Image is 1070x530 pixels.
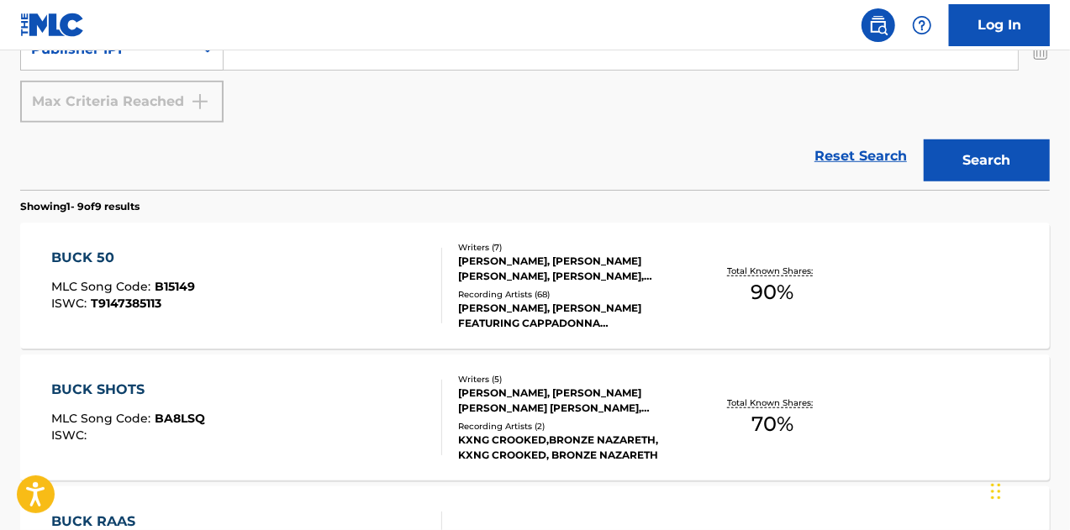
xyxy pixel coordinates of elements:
div: [PERSON_NAME], [PERSON_NAME] [PERSON_NAME], [PERSON_NAME], [PERSON_NAME] [PERSON_NAME], [PERSON_N... [458,254,687,284]
span: BA8LSQ [155,411,205,426]
div: Drag [991,466,1001,517]
div: Recording Artists ( 2 ) [458,420,687,433]
div: Help [905,8,939,42]
span: 90 % [751,277,794,307]
span: T9147385113 [91,296,161,311]
p: Total Known Shares: [728,396,818,409]
div: Recording Artists ( 68 ) [458,288,687,301]
p: Total Known Shares: [728,265,818,277]
div: BUCK 50 [51,248,195,268]
a: Log In [949,4,1050,46]
div: KXNG CROOKED,BRONZE NAZARETH, KXNG CROOKED, BRONZE NAZARETH [458,433,687,463]
a: BUCK 50MLC Song Code:B15149ISWC:T9147385113Writers (7)[PERSON_NAME], [PERSON_NAME] [PERSON_NAME],... [20,223,1050,349]
div: [PERSON_NAME], [PERSON_NAME] [PERSON_NAME] [PERSON_NAME], [PERSON_NAME], [PERSON_NAME] [458,386,687,416]
img: MLC Logo [20,13,85,37]
span: ISWC : [51,296,91,311]
div: [PERSON_NAME], [PERSON_NAME] FEATURING CAPPADONNA [PERSON_NAME] [PERSON_NAME], [PERSON_NAME]|CAPP... [458,301,687,331]
span: ISWC : [51,428,91,443]
a: Reset Search [806,138,915,175]
iframe: Chat Widget [986,449,1070,530]
button: Search [924,139,1050,181]
div: BUCK SHOTS [51,380,205,400]
img: help [912,15,932,35]
span: 70 % [751,409,793,439]
div: Writers ( 7 ) [458,241,687,254]
span: MLC Song Code : [51,279,155,294]
span: MLC Song Code : [51,411,155,426]
span: B15149 [155,279,195,294]
a: BUCK SHOTSMLC Song Code:BA8LSQISWC:Writers (5)[PERSON_NAME], [PERSON_NAME] [PERSON_NAME] [PERSON_... [20,354,1050,480]
div: Writers ( 5 ) [458,373,687,386]
a: Public Search [862,8,895,42]
p: Showing 1 - 9 of 9 results [20,199,140,214]
img: search [868,15,888,35]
